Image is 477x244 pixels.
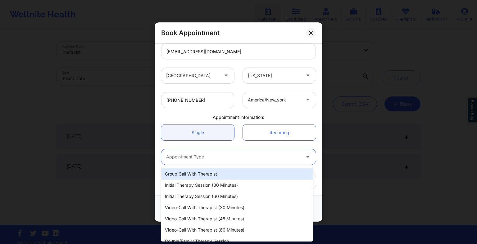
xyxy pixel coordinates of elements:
div: [US_STATE] [248,68,300,83]
div: [GEOGRAPHIC_DATA] [166,68,219,83]
a: Recurring [243,124,316,140]
div: Video-Call with Therapist (60 minutes) [161,224,313,236]
div: Initial Therapy Session (30 minutes) [161,180,313,191]
div: Initial Therapy Session (60 minutes) [161,191,313,202]
div: america/new_york [248,92,300,108]
div: Video-Call with Therapist (30 minutes) [161,202,313,213]
input: Patient's Email [161,44,316,59]
div: Video-Call with Therapist (45 minutes) [161,213,313,224]
div: Appointment information: [157,114,320,120]
div: Group Call with Therapist [161,168,313,180]
a: Single [161,124,234,140]
input: Patient's Phone Number [161,92,234,108]
h2: Book Appointment [161,29,220,37]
